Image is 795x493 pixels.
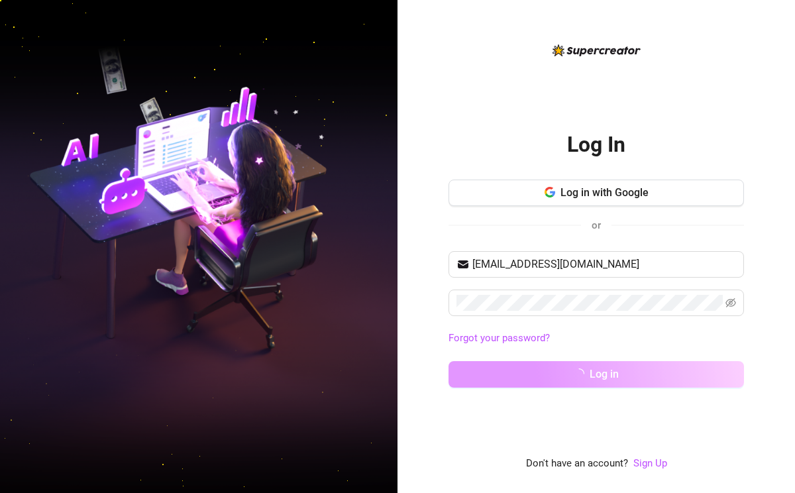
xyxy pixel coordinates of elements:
span: Log in [590,368,619,380]
span: Log in with Google [560,186,649,199]
span: eye-invisible [725,298,736,308]
a: Forgot your password? [449,331,744,347]
a: Sign Up [633,457,667,469]
input: Your email [472,256,736,272]
span: loading [573,368,586,380]
h2: Log In [567,131,625,158]
a: Forgot your password? [449,332,550,344]
span: or [592,219,601,231]
button: Log in [449,361,744,388]
button: Log in with Google [449,180,744,206]
span: Don't have an account? [526,456,628,472]
img: logo-BBDzfeDw.svg [553,44,641,56]
a: Sign Up [633,456,667,472]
